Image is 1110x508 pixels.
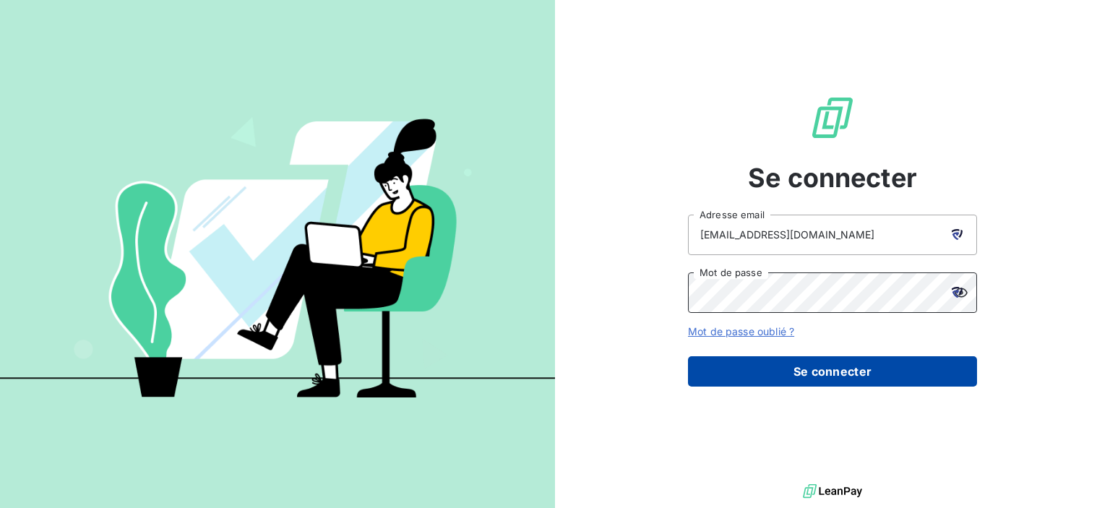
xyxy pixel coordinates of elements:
img: Logo LeanPay [809,95,856,141]
span: Se connecter [748,158,917,197]
button: Se connecter [688,356,977,387]
input: placeholder [688,215,977,255]
img: logo [803,481,862,502]
a: Mot de passe oublié ? [688,325,794,337]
